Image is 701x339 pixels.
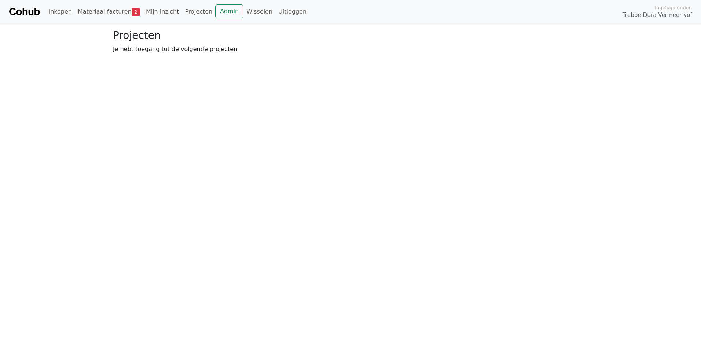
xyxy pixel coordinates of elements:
[9,3,40,21] a: Cohub
[215,4,243,18] a: Admin
[182,4,215,19] a: Projecten
[113,45,588,54] p: Je hebt toegang tot de volgende projecten
[623,11,692,19] span: Trebbe Dura Vermeer vof
[45,4,74,19] a: Inkopen
[243,4,275,19] a: Wisselen
[132,8,140,16] span: 2
[655,4,692,11] span: Ingelogd onder:
[143,4,182,19] a: Mijn inzicht
[75,4,143,19] a: Materiaal facturen2
[113,29,588,42] h3: Projecten
[275,4,309,19] a: Uitloggen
